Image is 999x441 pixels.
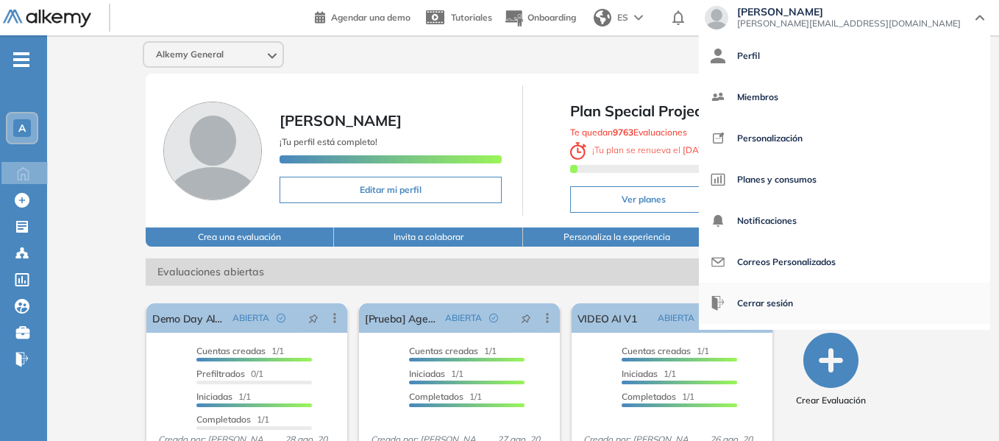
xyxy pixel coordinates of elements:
[711,286,793,321] button: Cerrar sesión
[504,2,576,34] button: Onboarding
[622,391,694,402] span: 1/1
[737,80,778,115] span: Miembros
[196,391,232,402] span: Iniciadas
[146,258,712,286] span: Evaluaciones abiertas
[711,214,725,228] img: icon
[737,18,961,29] span: [PERSON_NAME][EMAIL_ADDRESS][DOMAIN_NAME]
[737,203,797,239] span: Notificaciones
[622,345,691,356] span: Cuentas creadas
[711,203,978,239] a: Notificaciones
[594,9,611,27] img: world
[409,391,482,402] span: 1/1
[711,38,978,74] a: Perfil
[510,306,542,330] button: pushpin
[163,102,262,200] img: Foto de perfil
[613,127,633,138] b: 9763
[196,368,263,379] span: 0/1
[737,286,793,321] span: Cerrar sesión
[711,49,725,63] img: icon
[711,255,725,269] img: icon
[409,345,478,356] span: Cuentas creadas
[658,311,694,325] span: ABIERTA
[711,80,978,115] a: Miembros
[409,368,463,379] span: 1/1
[297,306,330,330] button: pushpin
[196,414,251,425] span: Completados
[334,227,523,247] button: Invita a colaborar
[570,127,687,138] span: Te quedan Evaluaciones
[331,12,410,23] span: Agendar una demo
[711,162,978,197] a: Planes y consumos
[570,100,880,122] span: Plan Special Project
[527,12,576,23] span: Onboarding
[622,368,658,379] span: Iniciadas
[196,345,266,356] span: Cuentas creadas
[196,368,245,379] span: Prefiltrados
[617,11,628,24] span: ES
[277,314,285,322] span: check-circle
[634,15,643,21] img: arrow
[445,311,482,325] span: ABIERTA
[796,394,866,407] span: Crear Evaluación
[711,296,725,311] img: icon
[13,58,29,61] i: -
[196,345,284,356] span: 1/1
[196,414,269,425] span: 1/1
[622,345,709,356] span: 1/1
[711,90,725,105] img: icon
[570,142,586,160] img: clock-svg
[152,303,227,333] a: Demo Day Alkymetrics
[711,121,978,156] a: Personalización
[156,49,224,60] span: Alkemy General
[925,370,999,441] iframe: Chat Widget
[570,186,717,213] button: Ver planes
[18,122,26,134] span: A
[523,227,712,247] button: Personaliza la experiencia
[521,312,531,324] span: pushpin
[3,10,91,28] img: Logo
[680,144,785,155] b: [DATE][PERSON_NAME]
[711,131,725,146] img: icon
[711,244,978,280] a: Correos Personalizados
[409,345,497,356] span: 1/1
[409,368,445,379] span: Iniciadas
[146,227,335,247] button: Crea una evaluación
[737,121,803,156] span: Personalización
[308,312,319,324] span: pushpin
[196,391,251,402] span: 1/1
[737,6,961,18] span: [PERSON_NAME]
[365,303,439,333] a: [Prueba] Agente AI 2.1
[409,391,463,402] span: Completados
[737,38,760,74] span: Perfil
[232,311,269,325] span: ABIERTA
[489,314,498,322] span: check-circle
[280,136,377,147] span: ¡Tu perfil está completo!
[622,368,676,379] span: 1/1
[451,12,492,23] span: Tutoriales
[315,7,410,25] a: Agendar una demo
[280,111,402,130] span: [PERSON_NAME]
[737,162,817,197] span: Planes y consumos
[796,333,866,407] button: Crear Evaluación
[280,177,502,203] button: Editar mi perfil
[570,144,787,155] span: ¡ Tu plan se renueva el !
[622,391,676,402] span: Completados
[925,370,999,441] div: Widget de chat
[577,303,637,333] a: VIDEO AI V1
[737,244,836,280] span: Correos Personalizados
[711,172,725,187] img: icon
